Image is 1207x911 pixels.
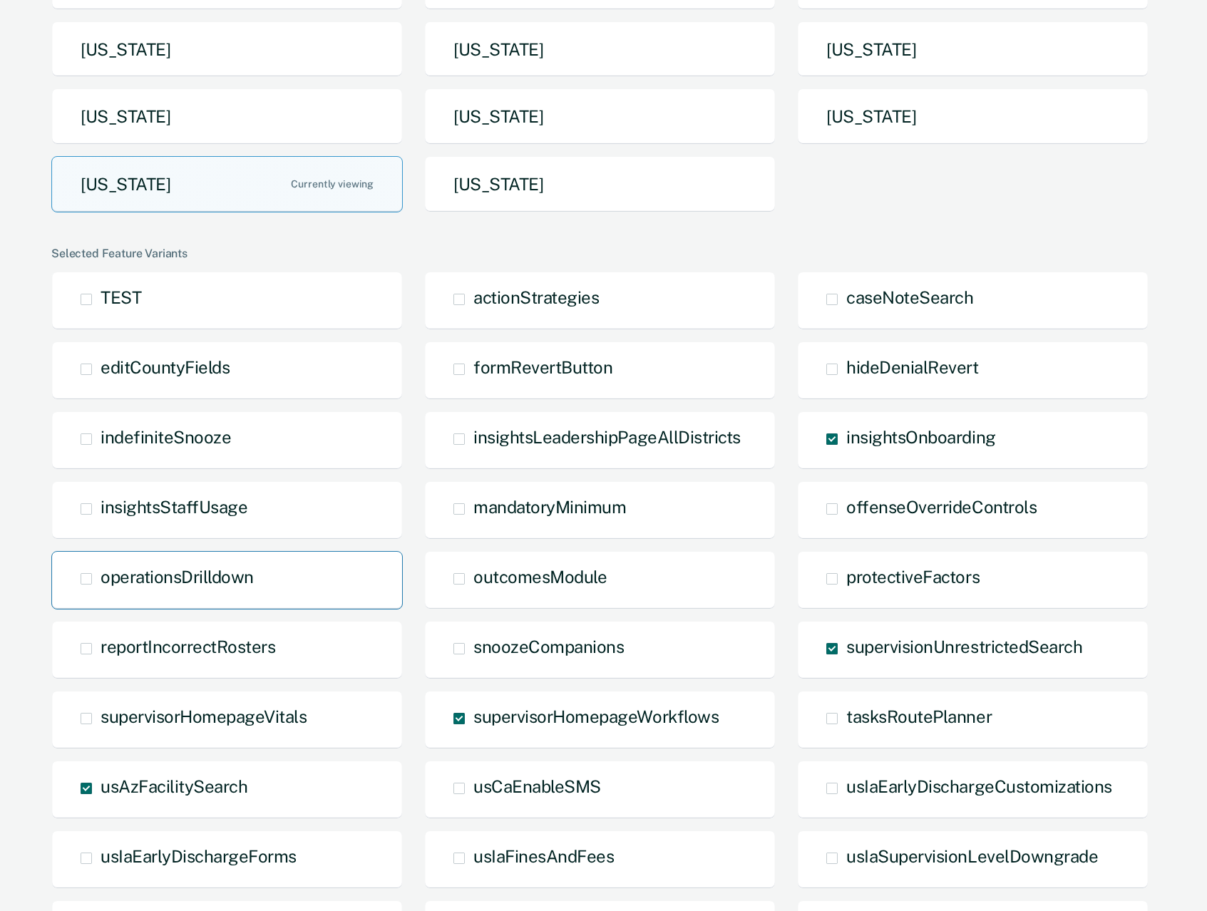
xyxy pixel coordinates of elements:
[473,497,626,517] span: mandatoryMinimum
[473,637,624,657] span: snoozeCompanions
[846,567,980,587] span: protectiveFactors
[846,706,992,726] span: tasksRoutePlanner
[846,287,973,307] span: caseNoteSearch
[424,21,776,78] button: [US_STATE]
[101,427,231,447] span: indefiniteSnooze
[101,567,254,587] span: operationsDrilldown
[846,846,1098,866] span: usIaSupervisionLevelDowngrade
[101,846,297,866] span: usIaEarlyDischargeForms
[846,497,1037,517] span: offenseOverrideControls
[473,427,741,447] span: insightsLeadershipPageAllDistricts
[101,706,307,726] span: supervisorHomepageVitals
[473,567,607,587] span: outcomesModule
[51,156,403,212] button: [US_STATE]
[424,156,776,212] button: [US_STATE]
[473,776,601,796] span: usCaEnableSMS
[101,357,230,377] span: editCountyFields
[101,776,247,796] span: usAzFacilitySearch
[101,637,275,657] span: reportIncorrectRosters
[101,497,247,517] span: insightsStaffUsage
[51,88,403,145] button: [US_STATE]
[846,427,995,447] span: insightsOnboarding
[846,357,978,377] span: hideDenialRevert
[51,247,1150,260] div: Selected Feature Variants
[797,88,1149,145] button: [US_STATE]
[473,706,719,726] span: supervisorHomepageWorkflows
[846,776,1112,796] span: usIaEarlyDischargeCustomizations
[473,287,599,307] span: actionStrategies
[51,21,403,78] button: [US_STATE]
[424,88,776,145] button: [US_STATE]
[473,357,612,377] span: formRevertButton
[846,637,1082,657] span: supervisionUnrestrictedSearch
[101,287,141,307] span: TEST
[473,846,614,866] span: usIaFinesAndFees
[797,21,1149,78] button: [US_STATE]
